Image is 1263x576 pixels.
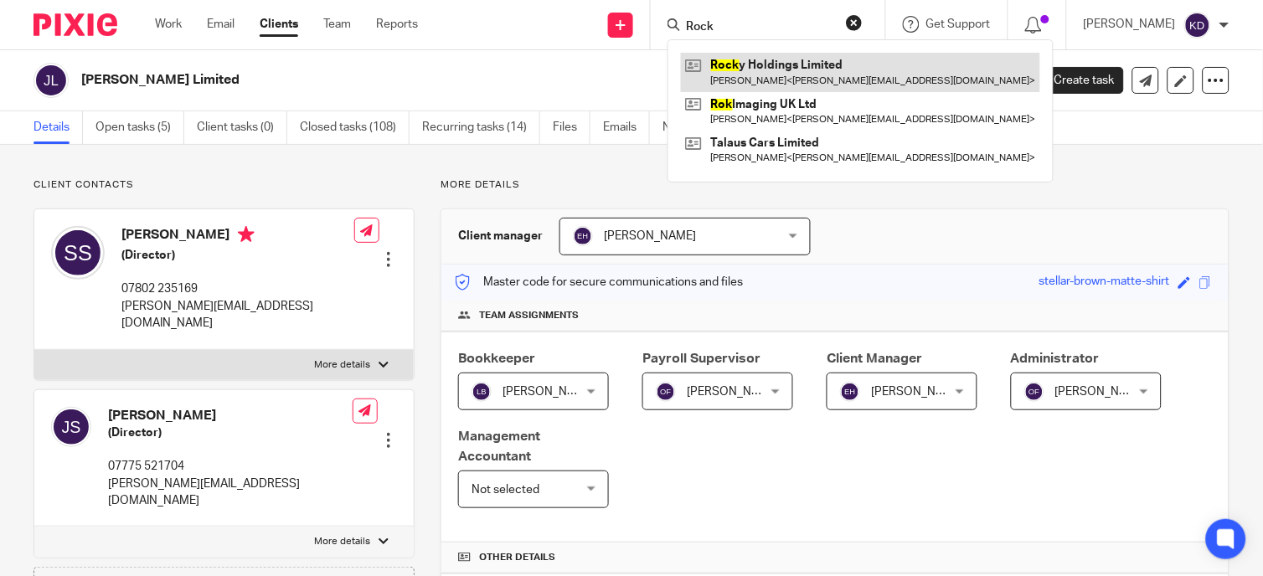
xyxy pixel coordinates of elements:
span: [PERSON_NAME] [687,386,779,398]
img: svg%3E [472,382,492,402]
a: Clients [260,16,298,33]
a: Work [155,16,182,33]
p: [PERSON_NAME] [1084,16,1176,33]
img: Pixie [34,13,117,36]
img: svg%3E [573,226,593,246]
a: Files [553,111,590,144]
i: Primary [238,226,255,243]
a: Notes (4) [662,111,724,144]
span: Payroll Supervisor [642,352,760,365]
a: Client tasks (0) [197,111,287,144]
span: Bookkeeper [458,352,535,365]
p: More details [314,535,370,548]
a: Create task [1027,67,1124,94]
p: Client contacts [34,178,415,192]
p: More details [314,358,370,372]
a: Details [34,111,83,144]
div: stellar-brown-matte-shirt [1039,273,1170,292]
span: Not selected [472,484,539,496]
a: Recurring tasks (14) [422,111,540,144]
img: svg%3E [1184,12,1211,39]
span: Administrator [1011,352,1100,365]
span: Get Support [926,18,991,30]
p: [PERSON_NAME][EMAIL_ADDRESS][DOMAIN_NAME] [121,298,354,332]
button: Clear [846,14,863,31]
img: svg%3E [34,63,69,98]
span: [PERSON_NAME] [503,386,595,398]
span: [PERSON_NAME] [1055,386,1147,398]
img: svg%3E [656,382,676,402]
span: Management Accountant [458,429,540,462]
span: Team assignments [479,309,579,322]
h4: [PERSON_NAME] [108,407,353,424]
p: 07802 235169 [121,280,354,297]
h2: [PERSON_NAME] Limited [81,71,817,89]
h3: Client manager [458,228,543,244]
p: [PERSON_NAME][EMAIL_ADDRESS][DOMAIN_NAME] [108,476,353,510]
p: Master code for secure communications and files [454,274,743,291]
img: svg%3E [51,407,91,447]
a: Closed tasks (108) [300,111,410,144]
a: Reports [376,16,418,33]
input: Search [684,20,835,35]
h5: (Director) [121,247,354,264]
img: svg%3E [51,226,105,280]
span: [PERSON_NAME] [604,230,696,242]
a: Emails [603,111,650,144]
a: Email [207,16,235,33]
img: svg%3E [1024,382,1044,402]
h4: [PERSON_NAME] [121,226,354,247]
p: 07775 521704 [108,458,353,475]
img: svg%3E [840,382,860,402]
span: Client Manager [827,352,922,365]
p: More details [441,178,1229,192]
a: Team [323,16,351,33]
span: Other details [479,551,555,564]
span: [PERSON_NAME] [871,386,963,398]
a: Open tasks (5) [95,111,184,144]
h5: (Director) [108,424,353,441]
